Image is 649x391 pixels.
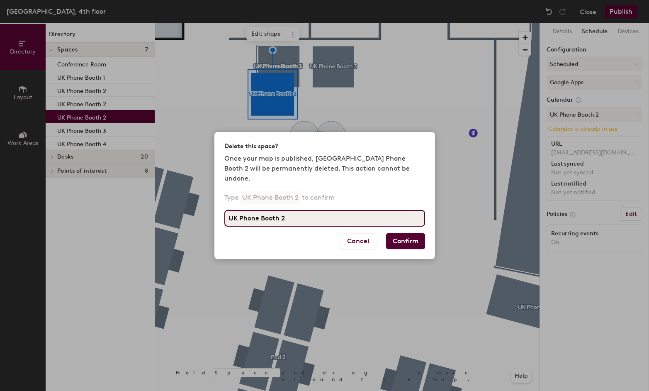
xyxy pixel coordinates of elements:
[241,191,300,204] p: UK Phone Booth 2
[224,191,335,204] p: Type to confirm
[224,154,425,183] p: Once your map is published, [GEOGRAPHIC_DATA] Phone Booth 2 will be permanently deleted. This act...
[224,142,278,151] h2: Delete this space?
[386,233,425,249] button: Confirm
[340,233,376,249] button: Cancel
